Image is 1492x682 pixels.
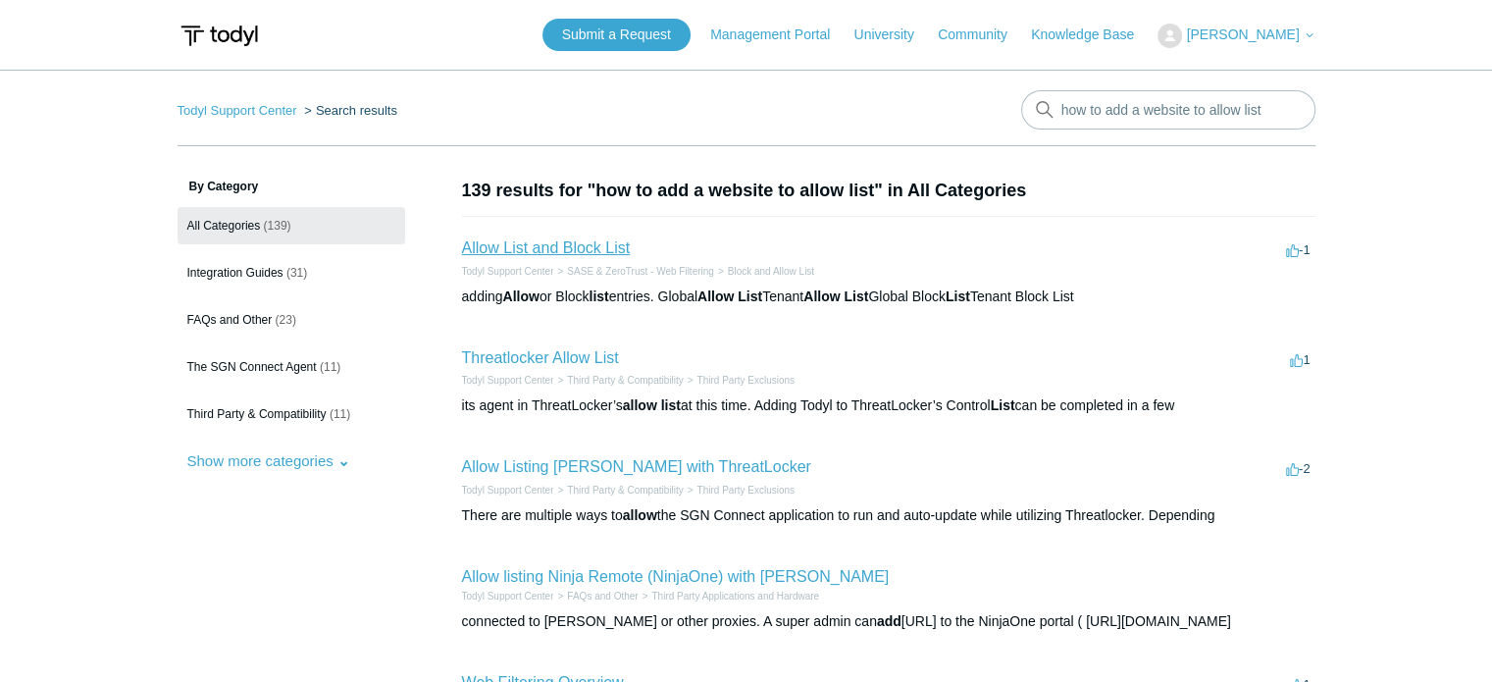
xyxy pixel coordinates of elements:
a: Third Party Exclusions [697,375,795,386]
em: list [661,397,681,413]
em: List [991,397,1015,413]
li: Block and Allow List [714,264,814,279]
span: Third Party & Compatibility [187,407,327,421]
em: Allow [697,289,734,304]
li: Todyl Support Center [462,373,554,388]
li: Todyl Support Center [462,483,554,498]
a: Allow List and Block List [462,239,631,256]
li: Third Party Exclusions [684,373,795,388]
a: Todyl Support Center [462,591,554,602]
a: Allow listing Ninja Remote (NinjaOne) with [PERSON_NAME] [462,568,890,585]
li: Todyl Support Center [462,589,554,603]
a: University [853,25,933,45]
h1: 139 results for "how to add a website to allow list" in All Categories [462,178,1315,204]
li: Todyl Support Center [178,103,301,118]
span: (11) [320,360,340,374]
div: connected to [PERSON_NAME] or other proxies. A super admin can [URL] to the NinjaOne portal ( [UR... [462,611,1315,632]
a: Allow Listing [PERSON_NAME] with ThreatLocker [462,458,811,475]
a: Community [938,25,1027,45]
a: Knowledge Base [1031,25,1154,45]
em: list [589,289,608,304]
a: Todyl Support Center [462,266,554,277]
a: Third Party Exclusions [697,485,795,496]
a: Third Party & Compatibility (11) [178,395,405,433]
em: Allow [803,289,840,304]
span: All Categories [187,219,261,233]
span: The SGN Connect Agent [187,360,317,374]
span: (23) [276,313,296,327]
span: Integration Guides [187,266,283,280]
div: There are multiple ways to the SGN Connect application to run and auto-update while utilizing Thr... [462,505,1315,526]
a: Third Party & Compatibility [567,375,683,386]
li: Todyl Support Center [462,264,554,279]
span: FAQs and Other [187,313,273,327]
a: Todyl Support Center [462,485,554,496]
li: Third Party & Compatibility [553,483,683,498]
input: Search [1021,90,1315,130]
span: (139) [264,219,291,233]
a: All Categories (139) [178,207,405,244]
li: FAQs and Other [553,589,638,603]
span: -1 [1286,242,1311,257]
h3: By Category [178,178,405,195]
a: FAQs and Other (23) [178,301,405,339]
a: Third Party Applications and Hardware [651,591,819,602]
a: Management Portal [710,25,849,45]
em: Allow [503,289,540,304]
a: The SGN Connect Agent (11) [178,348,405,386]
li: SASE & ZeroTrust - Web Filtering [553,264,713,279]
li: Third Party Applications and Hardware [639,589,819,603]
em: allow [623,397,657,413]
a: Todyl Support Center [178,103,297,118]
em: allow [623,507,657,523]
li: Third Party & Compatibility [553,373,683,388]
em: List [946,289,970,304]
li: Search results [300,103,397,118]
em: List [844,289,868,304]
button: [PERSON_NAME] [1158,24,1314,48]
a: FAQs and Other [567,591,638,602]
em: List [738,289,762,304]
button: Show more categories [178,443,360,479]
span: [PERSON_NAME] [1186,26,1299,42]
img: Todyl Support Center Help Center home page [178,18,261,54]
span: -2 [1286,461,1311,476]
span: (31) [286,266,307,280]
a: Todyl Support Center [462,375,554,386]
a: Block and Allow List [728,266,814,277]
div: its agent in ThreatLocker’s at this time. Adding Todyl to ThreatLocker’s Control can be completed... [462,395,1315,416]
a: Integration Guides (31) [178,254,405,291]
span: 1 [1290,352,1310,367]
em: add [877,613,901,629]
a: SASE & ZeroTrust - Web Filtering [567,266,714,277]
li: Third Party Exclusions [684,483,795,498]
span: (11) [330,407,350,421]
div: adding or Block entries. Global Tenant Global Block Tenant Block List [462,287,1315,307]
a: Third Party & Compatibility [567,485,683,496]
a: Threatlocker Allow List [462,349,619,366]
a: Submit a Request [542,19,691,51]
